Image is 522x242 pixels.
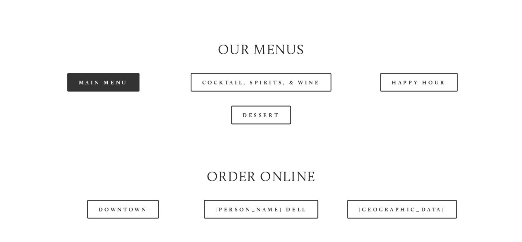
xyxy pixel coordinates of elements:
[191,73,332,91] a: Cocktail, Spirits, & Wine
[87,200,159,218] a: Downtown
[347,200,457,218] a: [GEOGRAPHIC_DATA]
[67,73,139,91] a: Main Menu
[204,200,319,218] a: [PERSON_NAME] Dell
[380,73,458,91] a: Happy Hour
[31,166,491,186] h2: Order Online
[231,105,291,124] a: Dessert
